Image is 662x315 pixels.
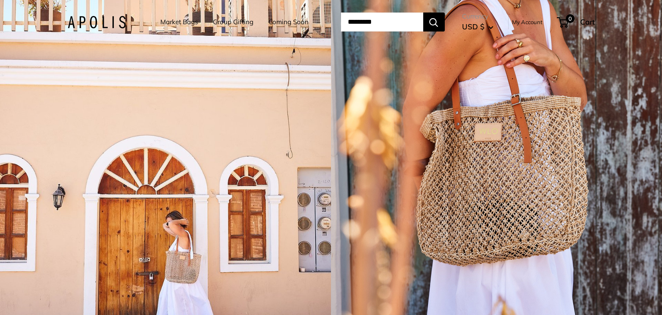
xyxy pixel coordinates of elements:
a: My Account [512,17,543,27]
span: USD $ [462,22,484,31]
input: Search... [341,13,423,31]
a: 0 Cart [558,15,595,29]
button: Search [423,13,445,31]
button: USD $ [462,20,493,34]
a: Group Gifting [213,16,253,28]
span: Cart [580,17,595,26]
span: Currency [462,10,493,22]
img: Apolis [68,16,126,28]
a: Market Bags [160,16,198,28]
a: Coming Soon [269,16,309,28]
span: 0 [565,14,574,23]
